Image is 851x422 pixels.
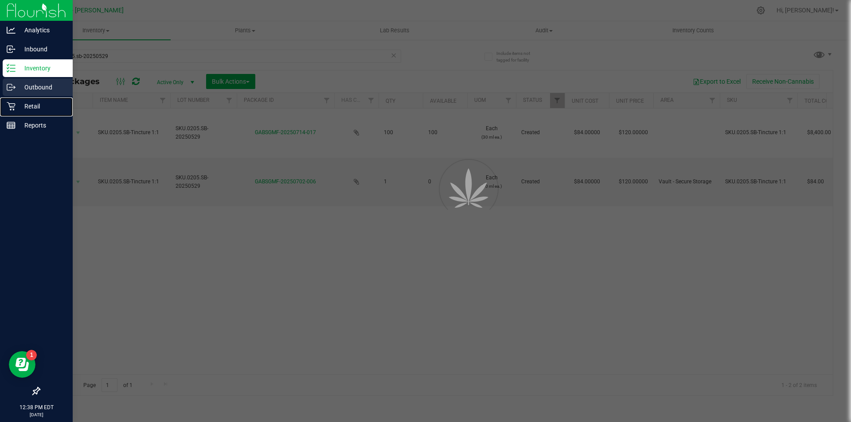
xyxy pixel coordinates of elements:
p: Reports [16,120,69,131]
p: Retail [16,101,69,112]
iframe: Resource center unread badge [26,350,37,360]
p: Inventory [16,63,69,74]
inline-svg: Outbound [7,83,16,92]
p: [DATE] [4,411,69,418]
p: 12:38 PM EDT [4,403,69,411]
p: Analytics [16,25,69,35]
p: Outbound [16,82,69,93]
inline-svg: Inventory [7,64,16,73]
inline-svg: Reports [7,121,16,130]
p: Inbound [16,44,69,54]
inline-svg: Analytics [7,26,16,35]
inline-svg: Retail [7,102,16,111]
inline-svg: Inbound [7,45,16,54]
iframe: Resource center [9,351,35,378]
